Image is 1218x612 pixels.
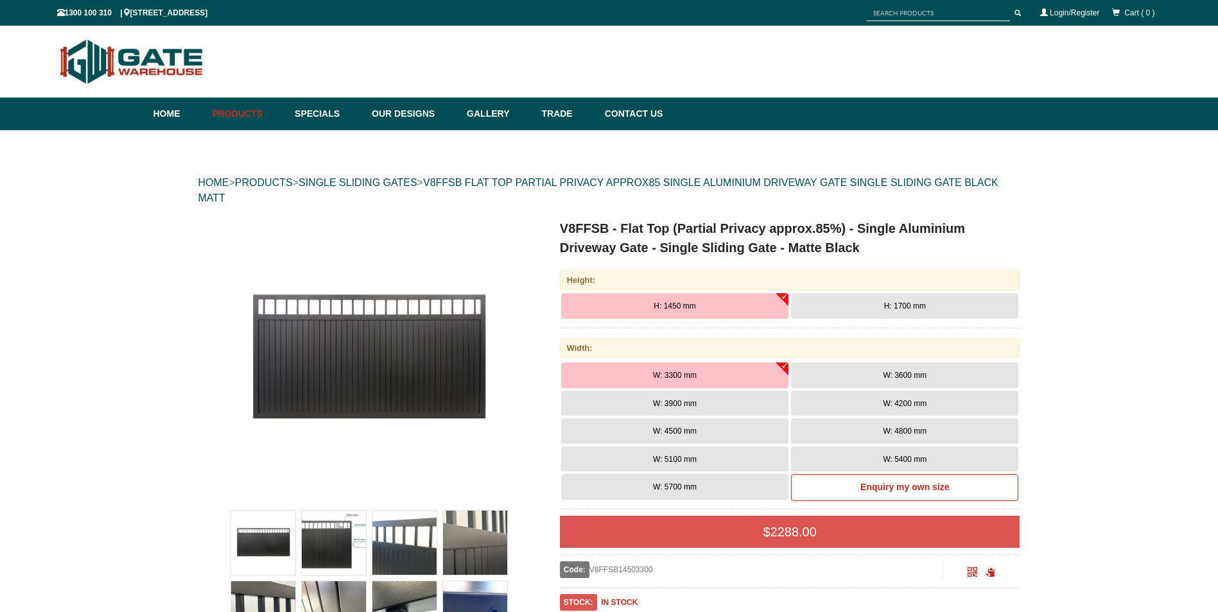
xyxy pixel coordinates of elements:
button: H: 1450 mm [561,293,788,319]
button: W: 4500 mm [561,418,788,444]
button: W: 5400 mm [791,446,1018,472]
a: Login/Register [1050,8,1099,17]
button: W: 3600 mm [791,362,1018,388]
span: W: 3900 mm [653,399,697,408]
span: 1300 100 310 | [STREET_ADDRESS] [57,8,208,17]
a: Home [153,98,206,130]
button: W: 3300 mm [561,362,788,388]
a: SINGLE SLIDING GATES [299,177,417,188]
a: Trade [535,98,598,130]
span: Click to copy the URL [986,568,995,577]
img: V8FFSB - Flat Top (Partial Privacy approx.85%) - Single Aluminium Driveway Gate - Single Sliding ... [372,511,437,575]
span: W: 4200 mm [883,399,927,408]
button: W: 5700 mm [561,474,788,500]
span: STOCK: [560,594,597,611]
img: Gate Warehouse [57,32,207,91]
b: IN STOCK [601,598,638,607]
img: V8FFSB - Flat Top (Partial Privacy approx.85%) - Single Aluminium Driveway Gate - Single Sliding ... [231,511,295,575]
span: 2288.00 [770,525,817,539]
span: W: 3300 mm [653,371,697,380]
span: Code: [560,561,589,578]
div: > > > [198,162,1020,219]
span: W: 3600 mm [883,371,927,380]
a: Products [206,98,289,130]
div: $ [560,516,1020,548]
button: W: 4200 mm [791,391,1018,416]
div: V8FFSB14503300 [560,561,943,578]
span: H: 1700 mm [884,302,926,310]
button: W: 4800 mm [791,418,1018,444]
a: V8FFSB - Flat Top (Partial Privacy approx.85%) - Single Aluminium Driveway Gate - Single Sliding ... [200,219,539,501]
b: Enquiry my own size [860,482,949,492]
div: Height: [560,270,1020,290]
a: PRODUCTS [235,177,293,188]
button: H: 1700 mm [791,293,1018,319]
a: V8FFSB FLAT TOP PARTIAL PRIVACY APPROX85 SINGLE ALUMINIUM DRIVEWAY GATE SINGLE SLIDING GATE BLACK... [198,177,998,203]
span: W: 5700 mm [653,482,697,491]
a: Contact Us [598,98,663,130]
span: W: 5400 mm [883,455,927,464]
button: W: 3900 mm [561,391,788,416]
img: V8FFSB - Flat Top (Partial Privacy approx.85%) - Single Aluminium Driveway Gate - Single Sliding ... [443,511,507,575]
div: Width: [560,338,1020,358]
a: Enquiry my own size [791,474,1018,501]
img: V8FFSB - Flat Top (Partial Privacy approx.85%) - Single Aluminium Driveway Gate - Single Sliding ... [302,511,366,575]
a: Gallery [460,98,535,130]
span: Cart ( 0 ) [1124,8,1154,17]
a: HOME [198,177,229,188]
span: W: 4500 mm [653,427,697,436]
a: Our Designs [365,98,460,130]
a: Click to enlarge and scan to share. [968,569,977,578]
button: W: 5100 mm [561,446,788,472]
h1: V8FFSB - Flat Top (Partial Privacy approx.85%) - Single Aluminium Driveway Gate - Single Sliding ... [560,219,1020,257]
img: V8FFSB - Flat Top (Partial Privacy approx.85%) - Single Aluminium Driveway Gate - Single Sliding ... [228,219,510,501]
span: W: 5100 mm [653,455,697,464]
span: W: 4800 mm [883,427,927,436]
span: H: 1450 mm [654,302,695,310]
a: Specials [288,98,365,130]
input: SEARCH PRODUCTS [867,5,1010,21]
